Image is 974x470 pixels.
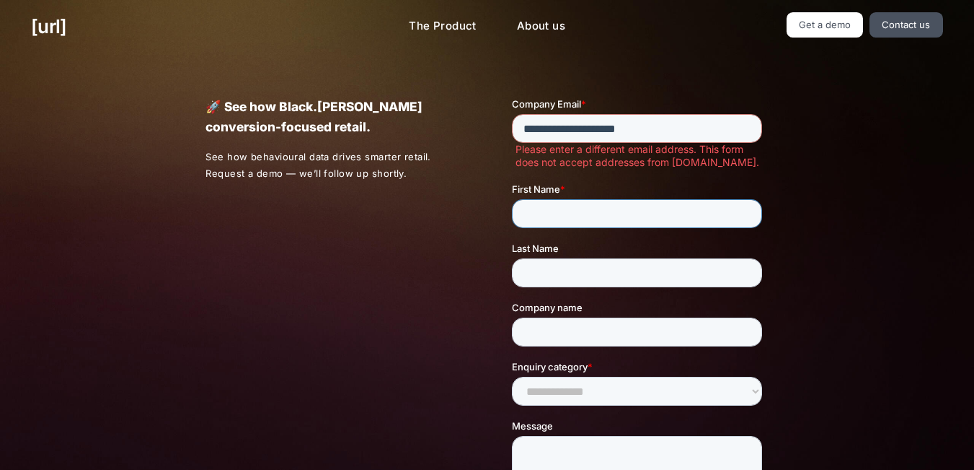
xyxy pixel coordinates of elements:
a: Contact us [869,12,943,38]
a: Get a demo [787,12,864,38]
a: The Product [397,12,488,40]
a: About us [505,12,577,40]
p: See how behavioural data drives smarter retail. Request a demo — we’ll follow up shortly. [205,149,462,182]
a: [URL] [31,12,66,40]
p: 🚀 See how Black.[PERSON_NAME] conversion-focused retail. [205,97,461,137]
